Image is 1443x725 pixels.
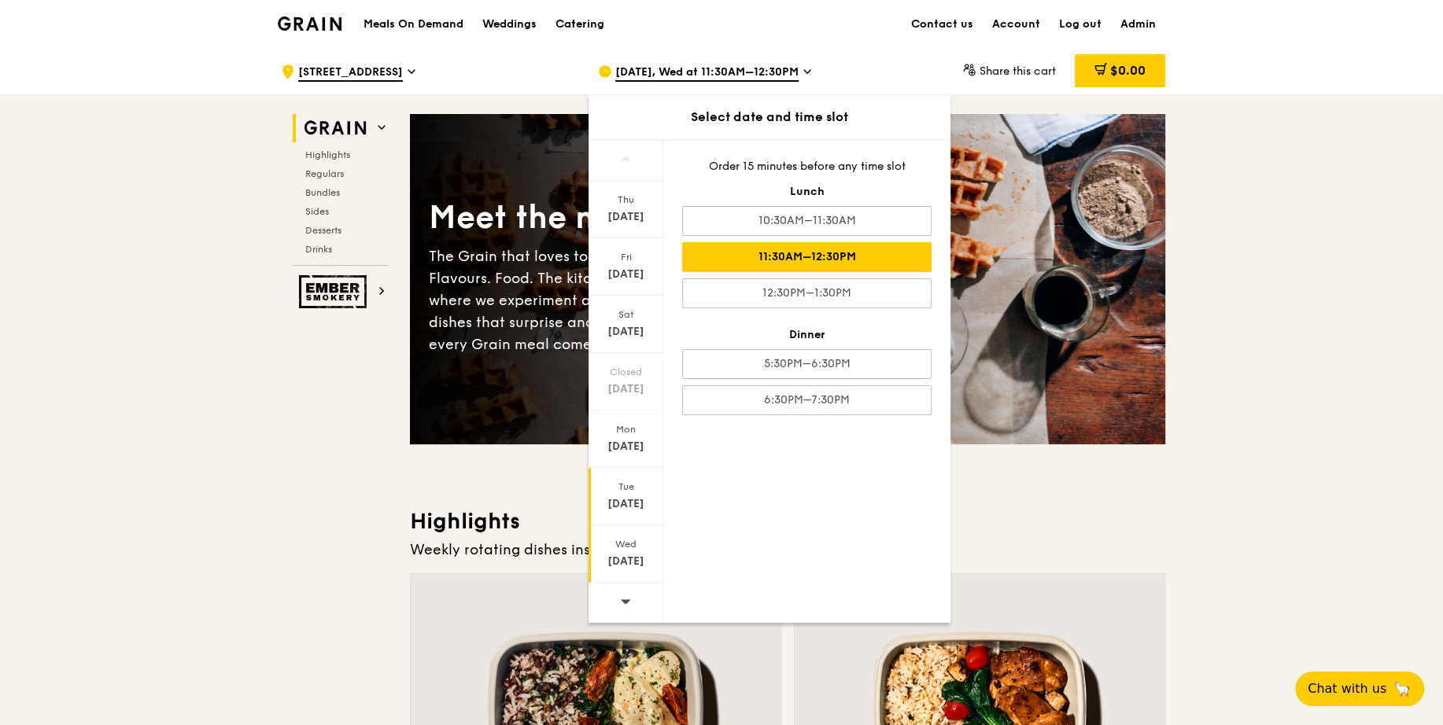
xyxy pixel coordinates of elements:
[682,206,932,236] div: 10:30AM–11:30AM
[429,197,788,239] div: Meet the new Grain
[1295,672,1424,706] button: Chat with us🦙
[591,324,661,340] div: [DATE]
[591,538,661,550] div: Wed
[682,242,932,272] div: 11:30AM–12:30PM
[983,1,1050,48] a: Account
[682,385,932,415] div: 6:30PM–7:30PM
[555,1,604,48] div: Catering
[902,1,983,48] a: Contact us
[299,275,371,308] img: Ember Smokery web logo
[589,108,950,127] div: Select date and time slot
[1308,679,1386,698] span: Chat with us
[299,114,371,142] img: Grain web logo
[591,251,661,263] div: Fri
[1050,1,1111,48] a: Log out
[278,17,341,31] img: Grain
[682,278,932,308] div: 12:30PM–1:30PM
[591,366,661,378] div: Closed
[1111,1,1165,48] a: Admin
[591,554,661,569] div: [DATE]
[591,193,661,206] div: Thu
[591,209,661,225] div: [DATE]
[1110,63,1146,78] span: $0.00
[305,206,329,217] span: Sides
[591,308,661,321] div: Sat
[482,1,537,48] div: Weddings
[305,168,344,179] span: Regulars
[591,267,661,282] div: [DATE]
[305,244,332,255] span: Drinks
[591,423,661,436] div: Mon
[682,184,932,200] div: Lunch
[1393,679,1412,698] span: 🦙
[591,480,661,493] div: Tue
[591,439,661,455] div: [DATE]
[682,159,932,175] div: Order 15 minutes before any time slot
[682,349,932,379] div: 5:30PM–6:30PM
[305,187,340,198] span: Bundles
[429,245,788,355] div: The Grain that loves to play. With ingredients. Flavours. Food. The kitchen is our happy place, w...
[298,64,403,82] span: [STREET_ADDRESS]
[591,496,661,512] div: [DATE]
[682,327,932,343] div: Dinner
[980,64,1056,78] span: Share this cart
[591,381,661,397] div: [DATE]
[473,1,546,48] a: Weddings
[305,225,341,236] span: Desserts
[410,507,1165,535] h3: Highlights
[546,1,614,48] a: Catering
[615,64,799,82] span: [DATE], Wed at 11:30AM–12:30PM
[305,149,350,160] span: Highlights
[410,539,1165,561] div: Weekly rotating dishes inspired by flavours from around the world.
[364,17,463,32] h1: Meals On Demand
